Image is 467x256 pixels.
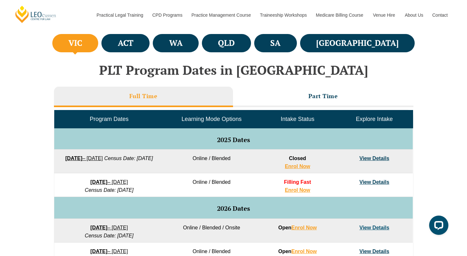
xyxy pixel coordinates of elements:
[400,1,428,29] a: About Us
[118,38,134,48] h4: ACT
[359,249,389,254] a: View Details
[368,1,400,29] a: Venue Hire
[356,116,393,122] span: Explore Intake
[359,179,389,185] a: View Details
[278,225,317,230] strong: Open
[316,38,399,48] h4: [GEOGRAPHIC_DATA]
[281,116,314,122] span: Intake Status
[424,213,451,240] iframe: LiveChat chat widget
[65,156,103,161] a: [DATE]– [DATE]
[291,249,317,254] a: Enrol Now
[85,187,134,193] em: Census Date: [DATE]
[164,149,259,173] td: Online / Blended
[147,1,186,29] a: CPD Programs
[278,249,317,254] strong: Open
[65,156,82,161] strong: [DATE]
[169,38,183,48] h4: WA
[91,179,108,185] strong: [DATE]
[428,1,453,29] a: Contact
[129,92,158,100] h3: Full Time
[308,92,338,100] h3: Part Time
[91,249,108,254] strong: [DATE]
[217,204,250,213] span: 2026 Dates
[289,156,306,161] span: Closed
[187,1,255,29] a: Practice Management Course
[218,38,235,48] h4: QLD
[217,135,250,144] span: 2025 Dates
[104,156,153,161] em: Census Date: [DATE]
[285,164,310,169] a: Enrol Now
[284,179,311,185] span: Filling Fast
[92,1,148,29] a: Practical Legal Training
[90,116,128,122] span: Program Dates
[285,187,310,193] a: Enrol Now
[68,38,82,48] h4: VIC
[91,249,128,254] a: [DATE]– [DATE]
[164,219,259,243] td: Online / Blended / Onsite
[51,63,417,77] h2: PLT Program Dates in [GEOGRAPHIC_DATA]
[270,38,281,48] h4: SA
[164,173,259,197] td: Online / Blended
[291,225,317,230] a: Enrol Now
[359,156,389,161] a: View Details
[359,225,389,230] a: View Details
[182,116,242,122] span: Learning Mode Options
[91,179,128,185] a: [DATE]– [DATE]
[91,225,128,230] a: [DATE]– [DATE]
[14,5,57,23] a: [PERSON_NAME] Centre for Law
[311,1,368,29] a: Medicare Billing Course
[255,1,311,29] a: Traineeship Workshops
[85,233,134,238] em: Census Date: [DATE]
[91,225,108,230] strong: [DATE]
